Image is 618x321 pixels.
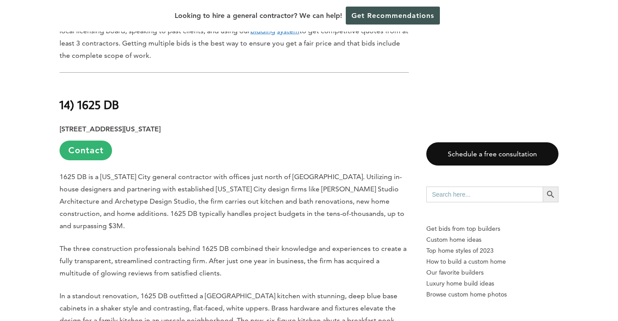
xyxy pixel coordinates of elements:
p: The three construction professionals behind 1625 DB combined their knowledge and experiences to c... [60,243,409,279]
a: Our favorite builders [426,267,558,278]
p: Get bids from top builders [426,223,558,234]
a: Get Recommendations [346,7,440,25]
a: Top home styles of 2023 [426,245,558,256]
a: How to build a custom home [426,256,558,267]
iframe: Drift Widget Chat Controller [450,258,607,310]
a: Browse custom home photos [426,289,558,300]
strong: 14) 1625 DB [60,97,119,112]
strong: [STREET_ADDRESS][US_STATE] [60,125,161,133]
a: Contact [60,141,112,160]
a: Schedule a free consultation [426,142,558,166]
a: Custom home ideas [426,234,558,245]
p: If you are thinking about building a custom home, we recommend checking each builder’s license wi... [60,13,409,62]
input: Search here... [426,187,543,202]
p: 1625 DB is a [US_STATE] City general contractor with offices just north of [GEOGRAPHIC_DATA]. Uti... [60,171,409,232]
a: Luxury home build ideas [426,278,558,289]
svg: Search [546,190,555,199]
